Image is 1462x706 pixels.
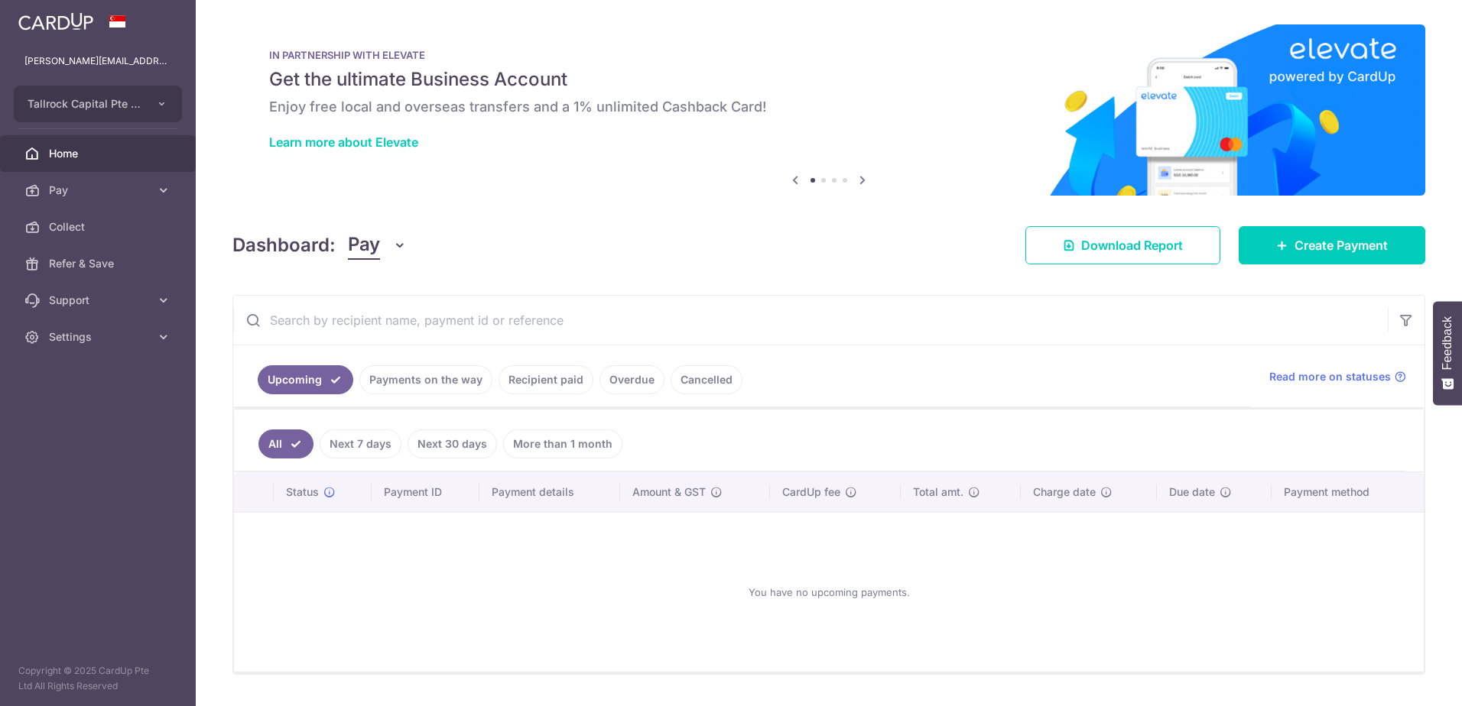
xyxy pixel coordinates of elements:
span: Settings [49,329,150,345]
button: Feedback - Show survey [1433,301,1462,405]
a: Cancelled [671,365,742,394]
a: Download Report [1025,226,1220,264]
button: Pay [348,231,407,260]
img: CardUp [18,12,93,31]
th: Payment ID [372,472,480,512]
span: Create Payment [1295,236,1388,254]
a: More than 1 month [503,429,622,458]
a: Create Payment [1239,226,1425,264]
span: Due date [1169,484,1215,500]
span: Refer & Save [49,256,150,271]
span: Read more on statuses [1269,369,1391,384]
span: Total amt. [913,484,963,500]
a: Recipient paid [499,365,593,394]
a: Payments on the way [359,365,492,394]
img: Renovation banner [232,24,1425,196]
input: Search by recipient name, payment id or reference [233,296,1388,345]
span: Charge date [1033,484,1096,500]
a: Upcoming [258,365,353,394]
h6: Enjoy free local and overseas transfers and a 1% unlimited Cashback Card! [269,98,1389,116]
a: Learn more about Elevate [269,134,418,150]
h5: Get the ultimate Business Account [269,67,1389,92]
span: CardUp fee [782,484,840,500]
h4: Dashboard: [232,232,336,259]
span: Status [286,484,319,500]
span: Collect [49,219,150,235]
div: You have no upcoming payments. [252,525,1405,659]
span: Pay [348,231,380,260]
span: Amount & GST [632,484,706,500]
th: Payment details [479,472,620,512]
a: Next 30 days [408,429,497,458]
p: IN PARTNERSHIP WITH ELEVATE [269,49,1389,61]
span: Feedback [1441,316,1454,370]
a: Overdue [599,365,664,394]
span: Download Report [1081,236,1183,254]
p: [PERSON_NAME][EMAIL_ADDRESS][DOMAIN_NAME] [24,53,171,69]
span: Home [49,146,150,161]
span: Support [49,293,150,308]
a: All [258,429,314,458]
button: Tallrock Capital Pte Ltd [14,86,182,122]
a: Read more on statuses [1269,369,1406,384]
span: Tallrock Capital Pte Ltd [28,96,141,112]
span: Help [34,11,66,24]
span: Pay [49,183,150,198]
a: Next 7 days [320,429,401,458]
th: Payment method [1272,472,1424,512]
